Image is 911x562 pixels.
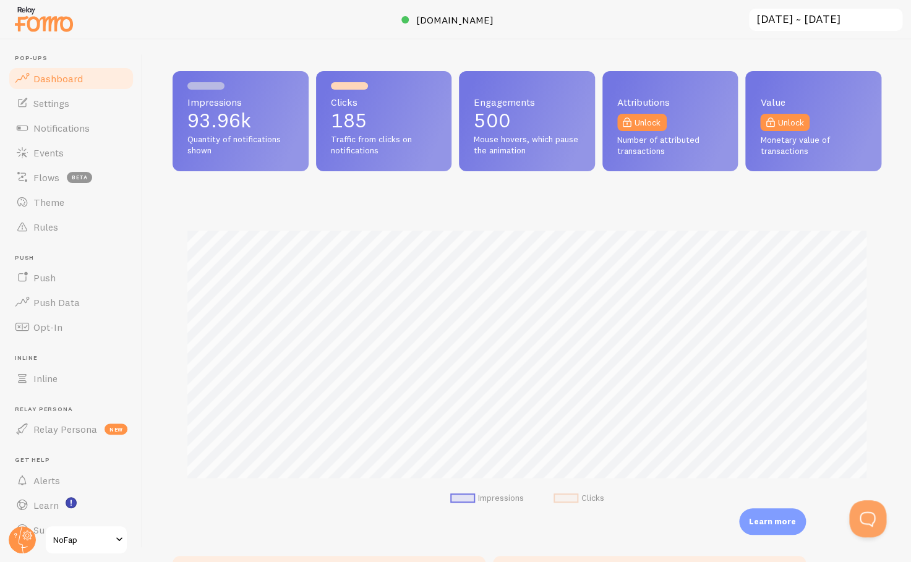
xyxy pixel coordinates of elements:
a: Push [7,265,135,290]
a: Inline [7,366,135,391]
span: Inline [33,372,58,385]
p: 500 [474,111,580,130]
span: Rules [33,221,58,233]
svg: <p>Watch New Feature Tutorials!</p> [66,497,77,508]
p: Learn more [749,516,796,527]
span: Quantity of notifications shown [187,134,294,156]
span: Push Data [33,296,80,309]
span: Alerts [33,474,60,487]
a: Alerts [7,468,135,493]
span: Traffic from clicks on notifications [331,134,437,156]
p: 93.96k [187,111,294,130]
span: Settings [33,97,69,109]
span: Notifications [33,122,90,134]
a: Relay Persona new [7,417,135,441]
span: Relay Persona [33,423,97,435]
a: Theme [7,190,135,215]
span: Support [33,524,70,536]
span: Engagements [474,97,580,107]
span: Relay Persona [15,406,135,414]
span: Push [33,271,56,284]
a: Learn [7,493,135,517]
span: Inline [15,354,135,362]
a: Unlock [760,114,810,131]
span: new [105,424,127,435]
span: Impressions [187,97,294,107]
a: Push Data [7,290,135,315]
span: Push [15,254,135,262]
a: Events [7,140,135,165]
a: Opt-In [7,315,135,339]
a: NoFap [45,525,128,555]
img: fomo-relay-logo-orange.svg [13,3,75,35]
span: NoFap [53,532,112,547]
span: Theme [33,196,64,208]
a: Flows beta [7,165,135,190]
span: Learn [33,499,59,511]
a: Settings [7,91,135,116]
iframe: Help Scout Beacon - Open [849,500,886,537]
span: Dashboard [33,72,83,85]
span: Attributions [617,97,724,107]
p: 185 [331,111,437,130]
span: Pop-ups [15,54,135,62]
span: Value [760,97,866,107]
a: Support [7,517,135,542]
li: Impressions [450,493,524,504]
span: Monetary value of transactions [760,135,866,156]
a: Notifications [7,116,135,140]
span: Opt-In [33,321,62,333]
a: Rules [7,215,135,239]
li: Clicks [554,493,604,504]
span: Flows [33,171,59,184]
span: beta [67,172,92,183]
a: Unlock [617,114,667,131]
span: Get Help [15,456,135,464]
a: Dashboard [7,66,135,91]
span: Events [33,147,64,159]
div: Learn more [739,508,806,535]
span: Clicks [331,97,437,107]
span: Number of attributed transactions [617,135,724,156]
span: Mouse hovers, which pause the animation [474,134,580,156]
